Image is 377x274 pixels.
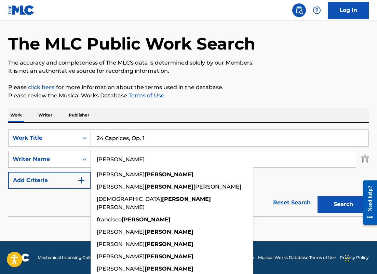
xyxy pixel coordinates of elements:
span: [PERSON_NAME] [97,171,145,178]
span: [PERSON_NAME] [97,265,145,272]
span: [PERSON_NAME] [97,183,145,190]
p: Work [8,108,24,122]
img: Delete Criterion [361,151,369,168]
form: Search Form [8,129,369,216]
strong: [PERSON_NAME] [145,253,193,260]
div: Drag [345,248,349,269]
button: Search [318,196,369,213]
div: Work Title [13,134,74,142]
a: Public Search [292,3,306,17]
img: logo [8,254,29,262]
span: [PERSON_NAME] [97,253,145,260]
img: 9d2ae6d4665cec9f34b9.svg [77,176,85,184]
iframe: Chat Widget [343,241,377,274]
a: Privacy Policy [340,255,369,261]
iframe: Resource Center [358,175,377,230]
span: [DEMOGRAPHIC_DATA] [97,196,162,202]
span: [PERSON_NAME] [97,241,145,247]
a: Reset Search [270,195,314,210]
strong: [PERSON_NAME] [162,196,211,202]
strong: [PERSON_NAME] [145,229,193,235]
a: Terms of Use [127,92,164,99]
p: Please review the Musical Works Database [8,92,369,100]
h1: The MLC Public Work Search [8,33,255,54]
span: Mechanical Licensing Collective © 2025 [38,255,117,261]
strong: [PERSON_NAME] [145,183,193,190]
img: search [295,6,303,14]
p: Publisher [67,108,91,122]
p: Please for more information about the terms used in the database. [8,83,369,92]
span: francisco [97,216,122,223]
span: [PERSON_NAME] [193,183,241,190]
p: It is not an authoritative source for recording information. [8,67,369,75]
span: [PERSON_NAME] [97,229,145,235]
p: The accuracy and completeness of The MLC's data is determined solely by our Members. [8,59,369,67]
img: MLC Logo [8,5,35,15]
img: help [313,6,321,14]
a: Log In [328,2,369,19]
strong: [PERSON_NAME] [145,265,193,272]
span: [PERSON_NAME] [97,204,145,210]
a: Musical Works Database Terms of Use [258,255,336,261]
p: Writer [36,108,54,122]
strong: [PERSON_NAME] [122,216,171,223]
strong: [PERSON_NAME] [145,241,193,247]
div: Help [310,3,324,17]
button: Add Criteria [8,172,91,189]
div: Writer Name [13,155,74,163]
a: click here [28,84,55,91]
strong: [PERSON_NAME] [145,171,193,178]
